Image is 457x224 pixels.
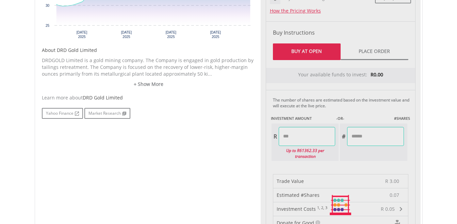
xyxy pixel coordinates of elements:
[121,31,132,39] text: [DATE] 2025
[83,94,123,101] span: DRD Gold Limited
[45,4,49,7] text: 30
[45,24,49,27] text: 25
[42,108,83,119] a: Yahoo Finance
[84,108,130,119] a: Market Research
[76,31,87,39] text: [DATE] 2025
[42,57,256,77] p: DRDGOLD Limited is a gold mining company. The Company is engaged in gold production by tailings r...
[42,81,256,88] a: + Show More
[42,94,256,101] div: Learn more about
[165,31,176,39] text: [DATE] 2025
[210,31,221,39] text: [DATE] 2025
[42,47,256,54] h5: About DRD Gold Limited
